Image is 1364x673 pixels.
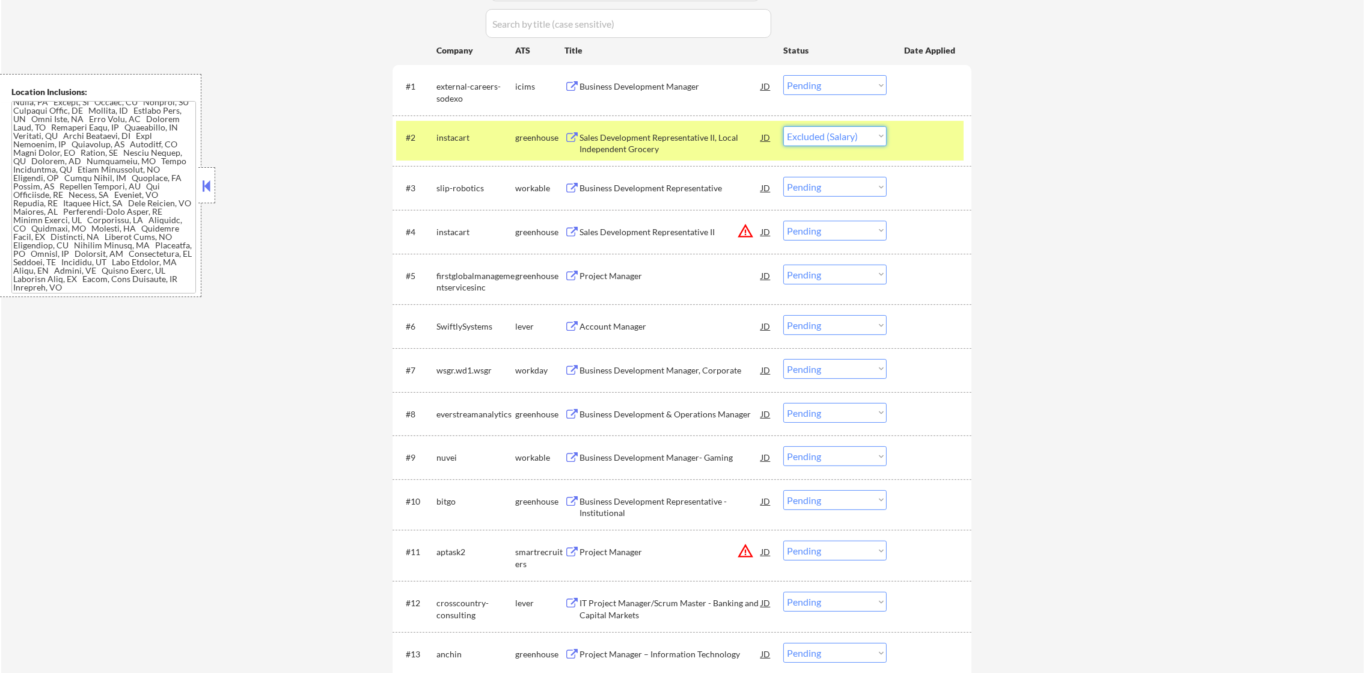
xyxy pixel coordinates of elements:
[515,321,564,333] div: lever
[904,45,957,57] div: Date Applied
[436,226,515,238] div: instacart
[406,321,427,333] div: #6
[580,597,761,621] div: IT Project Manager/Scrum Master - Banking and Capital Markets
[515,270,564,282] div: greenhouse
[436,452,515,464] div: nuvei
[406,226,427,238] div: #4
[515,81,564,93] div: icims
[406,408,427,420] div: #8
[406,81,427,93] div: #1
[564,45,772,57] div: Title
[580,81,761,93] div: Business Development Manager
[436,408,515,420] div: everstreamanalytics
[515,546,564,570] div: smartrecruiters
[580,132,761,155] div: Sales Development Representative II, Local Independent Grocery
[436,364,515,376] div: wsgr.wd1.wsgr
[406,496,427,508] div: #10
[406,132,427,144] div: #2
[580,364,761,376] div: Business Development Manager, Corporate
[580,226,761,238] div: Sales Development Representative II
[760,177,772,198] div: JD
[436,648,515,660] div: anchin
[406,270,427,282] div: #5
[515,132,564,144] div: greenhouse
[760,221,772,242] div: JD
[783,39,887,61] div: Status
[580,408,761,420] div: Business Development & Operations Manager
[515,226,564,238] div: greenhouse
[406,182,427,194] div: #3
[436,81,515,104] div: external-careers-sodexo
[436,270,515,293] div: firstglobalmanagementservicesinc
[406,452,427,464] div: #9
[760,75,772,97] div: JD
[11,86,197,98] div: Location Inclusions:
[580,321,761,333] div: Account Manager
[515,648,564,660] div: greenhouse
[406,546,427,558] div: #11
[760,126,772,148] div: JD
[515,45,564,57] div: ATS
[515,452,564,464] div: workable
[760,643,772,665] div: JD
[760,315,772,337] div: JD
[580,270,761,282] div: Project Manager
[580,546,761,558] div: Project Manager
[760,446,772,468] div: JD
[515,408,564,420] div: greenhouse
[760,359,772,381] div: JD
[580,496,761,519] div: Business Development Representative - Institutional
[436,597,515,621] div: crosscountry-consulting
[486,9,771,38] input: Search by title (case sensitive)
[580,182,761,194] div: Business Development Representative
[436,132,515,144] div: instacart
[580,452,761,464] div: Business Development Manager- Gaming
[436,182,515,194] div: slip-robotics
[515,496,564,508] div: greenhouse
[515,364,564,376] div: workday
[436,45,515,57] div: Company
[760,592,772,613] div: JD
[760,490,772,512] div: JD
[760,265,772,286] div: JD
[406,648,427,660] div: #13
[406,364,427,376] div: #7
[760,541,772,562] div: JD
[436,496,515,508] div: bitgo
[737,223,754,239] button: warning_amber
[406,597,427,609] div: #12
[515,182,564,194] div: workable
[737,542,754,559] button: warning_amber
[436,321,515,333] div: SwiftlySystems
[760,403,772,425] div: JD
[436,546,515,558] div: aptask2
[580,648,761,660] div: Project Manager – Information Technology
[515,597,564,609] div: lever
